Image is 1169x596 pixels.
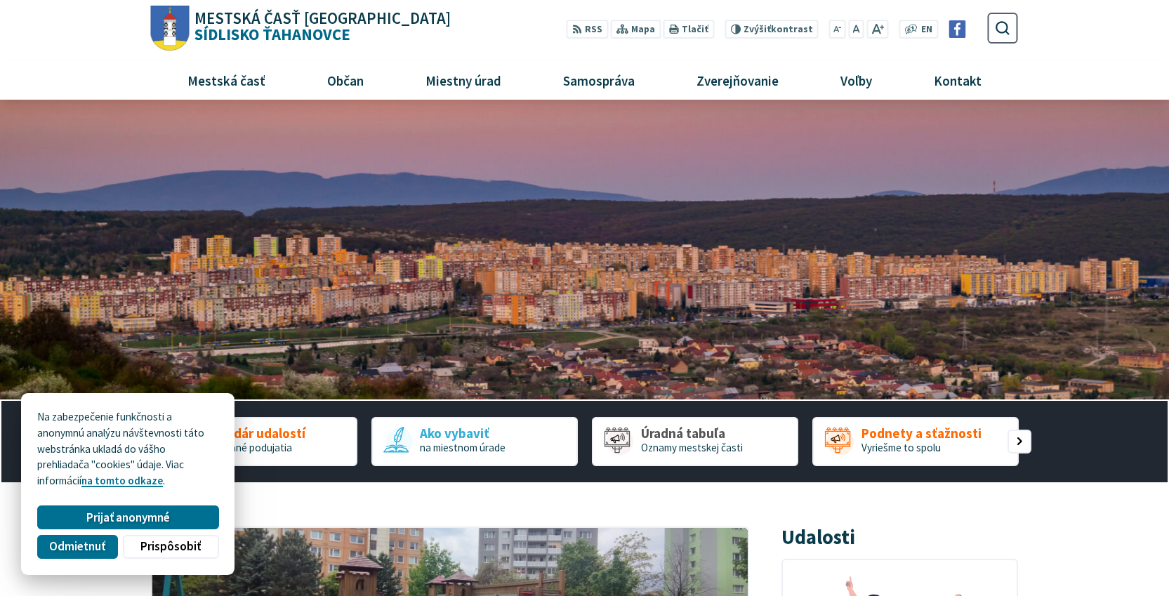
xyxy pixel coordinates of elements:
h3: Udalosti [781,527,855,548]
span: Mestská časť [182,61,270,99]
a: Samospráva [538,61,661,99]
a: Logo Sídlisko Ťahanovce, prejsť na domovskú stránku. [151,6,451,51]
a: Občan [301,61,389,99]
span: RSS [585,22,602,37]
span: Voľby [836,61,878,99]
div: 4 / 5 [812,417,1019,466]
div: 3 / 5 [592,417,798,466]
span: Odmietnuť [49,539,105,554]
span: Zverejňovanie [691,61,784,99]
a: Podnety a sťažnosti Vyriešme to spolu [812,417,1019,466]
a: Ako vybaviť na miestnom úrade [371,417,578,466]
span: Tlačiť [682,24,708,35]
span: Kalendár udalostí [200,426,305,441]
span: Mestská časť [GEOGRAPHIC_DATA] [194,11,451,27]
button: Odmietnuť [37,535,117,559]
span: plánované podujatia [200,441,292,454]
img: Prejsť na domovskú stránku [151,6,190,51]
button: Zväčšiť veľkosť písma [866,20,888,39]
span: Samospráva [557,61,640,99]
span: Prijať anonymné [86,510,170,525]
span: Prispôsobiť [140,539,201,554]
a: Miestny úrad [399,61,527,99]
a: Mapa [611,20,661,39]
button: Tlačiť [663,20,714,39]
a: RSS [567,20,608,39]
span: Úradná tabuľa [641,426,743,441]
span: Kontakt [929,61,987,99]
span: Podnety a sťažnosti [861,426,982,441]
span: Občan [322,61,369,99]
button: Prijať anonymné [37,505,218,529]
a: Kontakt [909,61,1008,99]
a: Úradná tabuľa Oznamy mestskej časti [592,417,798,466]
button: Zmenšiť veľkosť písma [829,20,846,39]
span: Ako vybaviť [420,426,506,441]
a: Mestská časť [161,61,291,99]
a: Voľby [815,61,898,99]
a: Kalendár udalostí plánované podujatia [151,417,357,466]
div: 1 / 5 [151,417,357,466]
a: EN [918,22,937,37]
a: na tomto odkaze [81,474,163,487]
span: Miestny úrad [420,61,506,99]
h1: Sídlisko Ťahanovce [190,11,451,43]
div: 2 / 5 [371,417,578,466]
span: EN [921,22,932,37]
img: Prejsť na Facebook stránku [949,20,966,38]
div: Nasledujúci slajd [1008,430,1031,453]
button: Nastaviť pôvodnú veľkosť písma [848,20,864,39]
p: Na zabezpečenie funkčnosti a anonymnú analýzu návštevnosti táto webstránka ukladá do vášho prehli... [37,409,218,489]
span: Oznamy mestskej časti [641,441,743,454]
span: Vyriešme to spolu [861,441,941,454]
span: Mapa [631,22,655,37]
span: kontrast [744,24,813,35]
button: Prispôsobiť [123,535,218,559]
span: Zvýšiť [744,23,771,35]
button: Zvýšiťkontrast [725,20,818,39]
span: na miestnom úrade [420,441,506,454]
a: Zverejňovanie [671,61,805,99]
